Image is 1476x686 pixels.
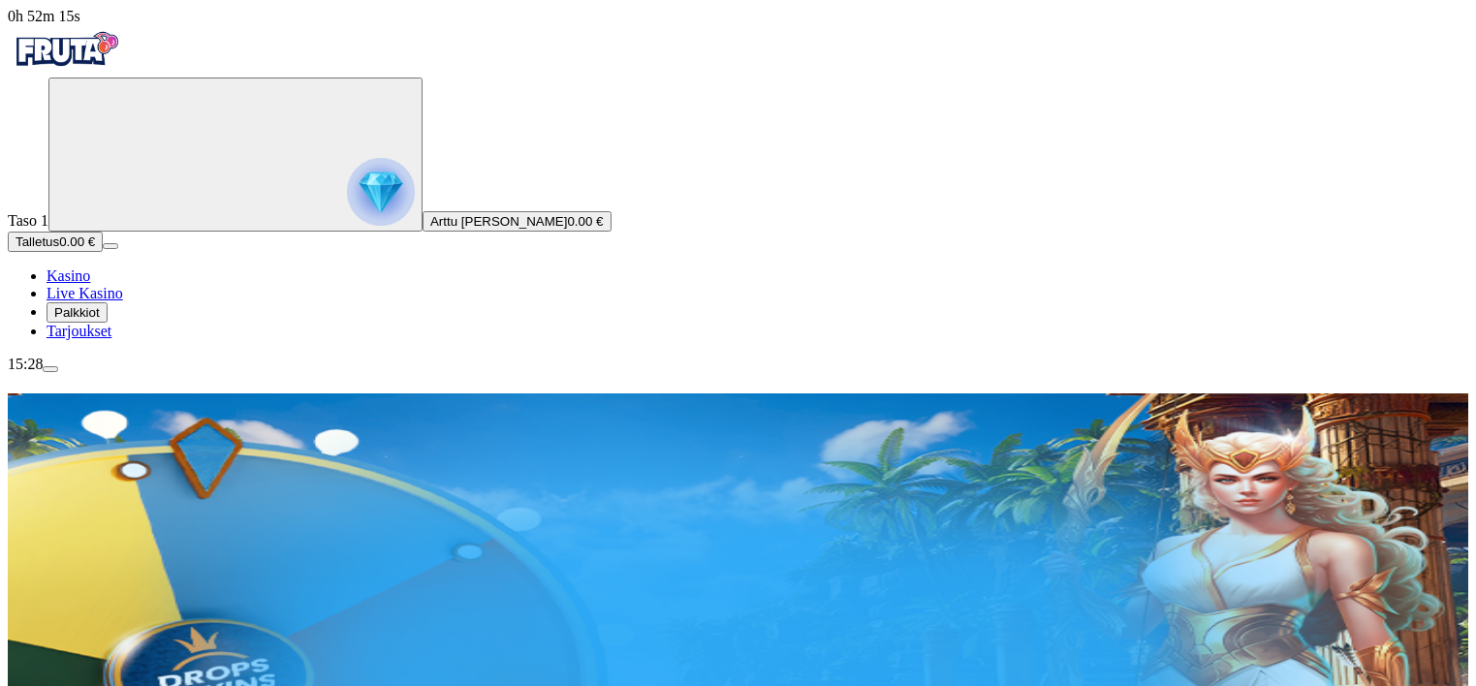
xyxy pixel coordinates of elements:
img: reward progress [347,158,415,226]
button: Talletusplus icon0.00 € [8,232,103,252]
span: Taso 1 [8,212,48,229]
button: reward iconPalkkiot [47,302,108,323]
span: Tarjoukset [47,323,111,339]
span: Talletus [16,234,59,249]
nav: Primary [8,25,1468,340]
span: Arttu [PERSON_NAME] [430,214,567,229]
span: Palkkiot [54,305,100,320]
a: poker-chip iconLive Kasino [47,285,123,301]
span: 0.00 € [59,234,95,249]
span: 0.00 € [567,214,603,229]
span: Live Kasino [47,285,123,301]
a: gift-inverted iconTarjoukset [47,323,111,339]
span: user session time [8,8,80,24]
a: diamond iconKasino [47,267,90,284]
span: 15:28 [8,356,43,372]
span: Kasino [47,267,90,284]
button: menu [43,366,58,372]
button: Arttu [PERSON_NAME]0.00 € [423,211,612,232]
img: Fruta [8,25,124,74]
button: reward progress [48,78,423,232]
button: menu [103,243,118,249]
a: Fruta [8,60,124,77]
